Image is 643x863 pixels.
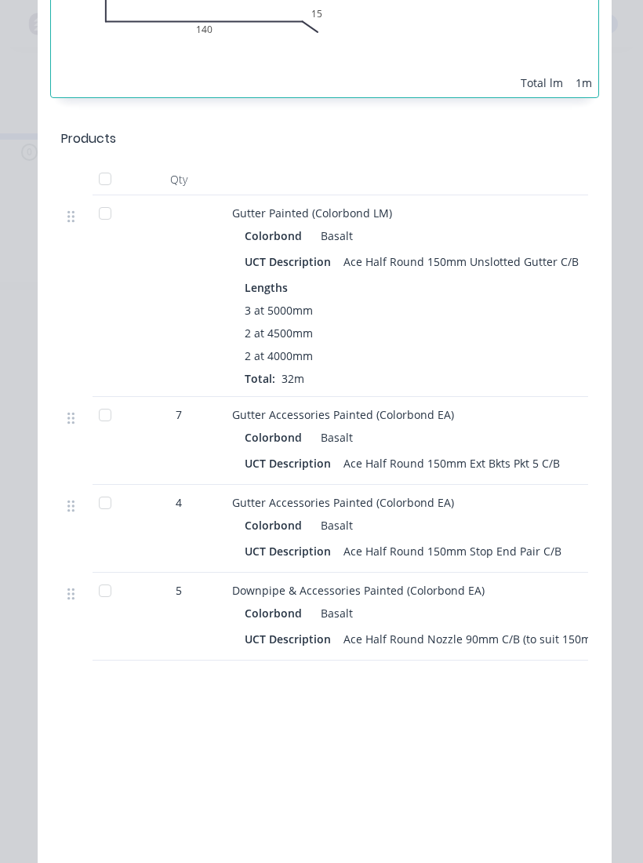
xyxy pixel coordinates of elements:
span: 3 at 5000mm [245,302,313,319]
span: 7 [176,406,182,423]
div: Ace Half Round Nozzle 90mm C/B (to suit 150mm) [337,628,611,650]
span: 4 [176,494,182,511]
div: Total lm [521,75,563,91]
span: Total: [245,371,275,386]
div: Products [61,129,116,148]
span: 2 at 4000mm [245,348,313,364]
div: Ace Half Round 150mm Ext Bkts Pkt 5 C/B [337,452,566,475]
div: Basalt [314,224,353,247]
div: Colorbond [245,602,308,624]
div: UCT Description [245,540,337,563]
div: Ace Half Round 150mm Unslotted Gutter C/B [337,250,585,273]
span: Gutter Painted (Colorbond LM) [232,206,392,220]
div: Basalt [314,514,353,537]
span: Downpipe & Accessories Painted (Colorbond EA) [232,583,485,598]
span: Lengths [245,279,288,296]
div: Ace Half Round 150mm Stop End Pair C/B [337,540,568,563]
div: Basalt [314,426,353,449]
span: 32m [275,371,311,386]
span: 2 at 4500mm [245,325,313,341]
div: Colorbond [245,224,308,247]
div: Qty [132,164,226,195]
div: Basalt [314,602,353,624]
div: UCT Description [245,250,337,273]
span: 5 [176,582,182,599]
div: 1m [576,75,592,91]
div: Colorbond [245,426,308,449]
span: Gutter Accessories Painted (Colorbond EA) [232,495,454,510]
div: Colorbond [245,514,308,537]
span: Gutter Accessories Painted (Colorbond EA) [232,407,454,422]
div: UCT Description [245,452,337,475]
div: UCT Description [245,628,337,650]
